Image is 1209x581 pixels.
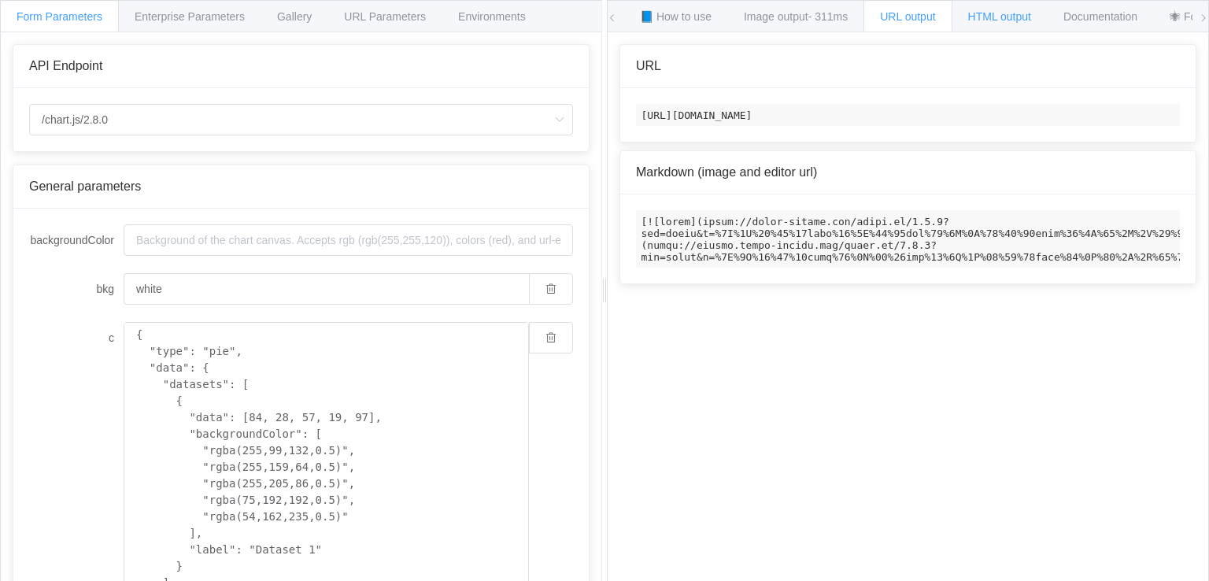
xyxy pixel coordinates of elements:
[880,10,935,23] span: URL output
[29,322,124,353] label: c
[135,10,245,23] span: Enterprise Parameters
[1063,10,1137,23] span: Documentation
[17,10,102,23] span: Form Parameters
[458,10,526,23] span: Environments
[636,165,817,179] span: Markdown (image and editor url)
[640,10,712,23] span: 📘 How to use
[124,224,573,256] input: Background of the chart canvas. Accepts rgb (rgb(255,255,120)), colors (red), and url-encoded hex...
[636,210,1180,268] code: [![lorem](ipsum://dolor-sitame.con/adipi.el/1.5.9?sed=doeiu&t=%7I%1U%20%45%17labo%16%5E%44%95dol%...
[124,273,529,305] input: Background of the chart canvas. Accepts rgb (rgb(255,255,120)), colors (red), and url-encoded hex...
[968,10,1031,23] span: HTML output
[29,224,124,256] label: backgroundColor
[277,10,312,23] span: Gallery
[29,273,124,305] label: bkg
[29,59,102,72] span: API Endpoint
[636,104,1180,126] code: [URL][DOMAIN_NAME]
[808,10,849,23] span: - 311ms
[344,10,426,23] span: URL Parameters
[744,10,848,23] span: Image output
[636,59,661,72] span: URL
[29,104,573,135] input: Select
[29,179,141,193] span: General parameters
